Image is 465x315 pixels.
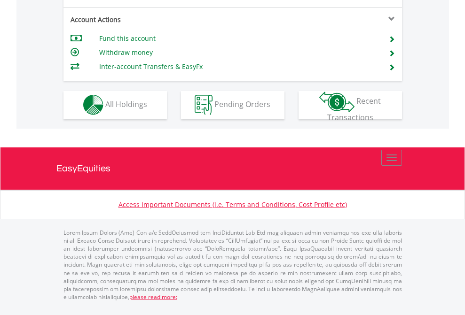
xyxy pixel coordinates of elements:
button: All Holdings [63,91,167,119]
div: Account Actions [63,15,233,24]
img: pending_instructions-wht.png [195,95,213,115]
span: Pending Orders [214,99,270,109]
button: Pending Orders [181,91,284,119]
span: All Holdings [105,99,147,109]
a: EasyEquities [56,147,409,190]
td: Inter-account Transfers & EasyFx [99,60,377,74]
img: holdings-wht.png [83,95,103,115]
td: Fund this account [99,31,377,46]
td: Withdraw money [99,46,377,60]
img: transactions-zar-wht.png [319,92,355,112]
p: Lorem Ipsum Dolors (Ame) Con a/e SeddOeiusmod tem InciDiduntut Lab Etd mag aliquaen admin veniamq... [63,229,402,301]
a: Access Important Documents (i.e. Terms and Conditions, Cost Profile etc) [118,200,347,209]
span: Recent Transactions [327,96,381,123]
a: please read more: [129,293,177,301]
button: Recent Transactions [299,91,402,119]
